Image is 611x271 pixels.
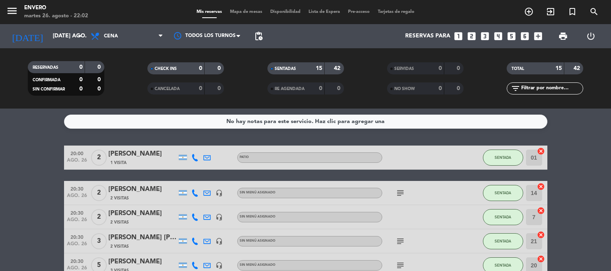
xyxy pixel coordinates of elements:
[483,209,523,225] button: SENTADA
[67,158,87,167] span: ago. 26
[193,10,226,14] span: Mis reservas
[520,31,530,41] i: looks_6
[558,31,568,41] span: print
[524,7,534,16] i: add_circle_outline
[91,185,107,201] span: 2
[97,64,102,70] strong: 0
[453,31,464,41] i: looks_one
[275,87,304,91] span: RE AGENDADA
[495,263,511,267] span: SENTADA
[537,183,545,191] i: cancel
[110,160,126,166] span: 1 Visita
[67,208,87,217] span: 20:30
[240,191,275,194] span: Sin menú asignado
[537,147,545,155] i: cancel
[79,86,83,92] strong: 0
[108,232,177,243] div: [PERSON_NAME] [PERSON_NAME] Valorzi
[439,66,442,71] strong: 0
[394,87,415,91] span: NO SHOW
[495,215,511,219] span: SENTADA
[533,31,543,41] i: add_box
[374,10,418,14] span: Tarjetas de regalo
[155,87,180,91] span: CANCELADA
[480,31,490,41] i: looks_3
[91,150,107,166] span: 2
[577,24,605,48] div: LOG OUT
[79,77,83,82] strong: 0
[199,66,202,71] strong: 0
[512,67,524,71] span: TOTAL
[91,233,107,249] span: 3
[240,156,249,159] span: Patio
[67,256,87,265] span: 20:30
[24,12,88,20] div: martes 26. agosto - 22:02
[155,67,177,71] span: CHECK INS
[75,31,85,41] i: arrow_drop_down
[466,31,477,41] i: looks_two
[439,86,442,91] strong: 0
[495,239,511,243] span: SENTADA
[457,66,462,71] strong: 0
[586,31,596,41] i: power_settings_new
[97,77,102,82] strong: 0
[226,117,385,126] div: No hay notas para este servicio. Haz clic para agregar una
[457,86,462,91] strong: 0
[574,66,582,71] strong: 42
[67,184,87,193] span: 20:30
[108,184,177,195] div: [PERSON_NAME]
[79,64,83,70] strong: 0
[67,232,87,241] span: 20:30
[110,243,129,250] span: 2 Visitas
[215,262,223,269] i: headset_mic
[226,10,266,14] span: Mapa de mesas
[240,263,275,267] span: Sin menú asignado
[493,31,503,41] i: looks_4
[6,5,18,20] button: menu
[110,219,129,226] span: 2 Visitas
[275,67,296,71] span: SENTADAS
[537,207,545,215] i: cancel
[555,66,562,71] strong: 15
[67,217,87,226] span: ago. 26
[199,86,202,91] strong: 0
[495,191,511,195] span: SENTADA
[104,33,118,39] span: Cena
[33,66,58,70] span: RESERVADAS
[33,78,60,82] span: CONFIRMADA
[316,66,322,71] strong: 15
[67,193,87,202] span: ago. 26
[537,231,545,239] i: cancel
[483,233,523,249] button: SENTADA
[396,236,405,246] i: subject
[6,5,18,17] i: menu
[319,86,322,91] strong: 0
[215,214,223,221] i: headset_mic
[254,31,263,41] span: pending_actions
[24,4,88,12] div: Envero
[405,33,450,39] span: Reservas para
[396,188,405,198] i: subject
[568,7,577,16] i: turned_in_not
[394,67,414,71] span: SERVIDAS
[396,261,405,270] i: subject
[215,189,223,197] i: headset_mic
[67,241,87,250] span: ago. 26
[108,257,177,267] div: [PERSON_NAME]
[215,238,223,245] i: headset_mic
[537,255,545,263] i: cancel
[97,86,102,92] strong: 0
[334,66,342,71] strong: 42
[240,239,275,242] span: Sin menú asignado
[91,209,107,225] span: 2
[240,215,275,218] span: Sin menú asignado
[217,66,222,71] strong: 0
[344,10,374,14] span: Pre-acceso
[33,87,65,91] span: SIN CONFIRMAR
[506,31,517,41] i: looks_5
[511,84,520,93] i: filter_list
[520,84,583,93] input: Filtrar por nombre...
[108,149,177,159] div: [PERSON_NAME]
[589,7,599,16] i: search
[495,155,511,160] span: SENTADA
[6,27,49,45] i: [DATE]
